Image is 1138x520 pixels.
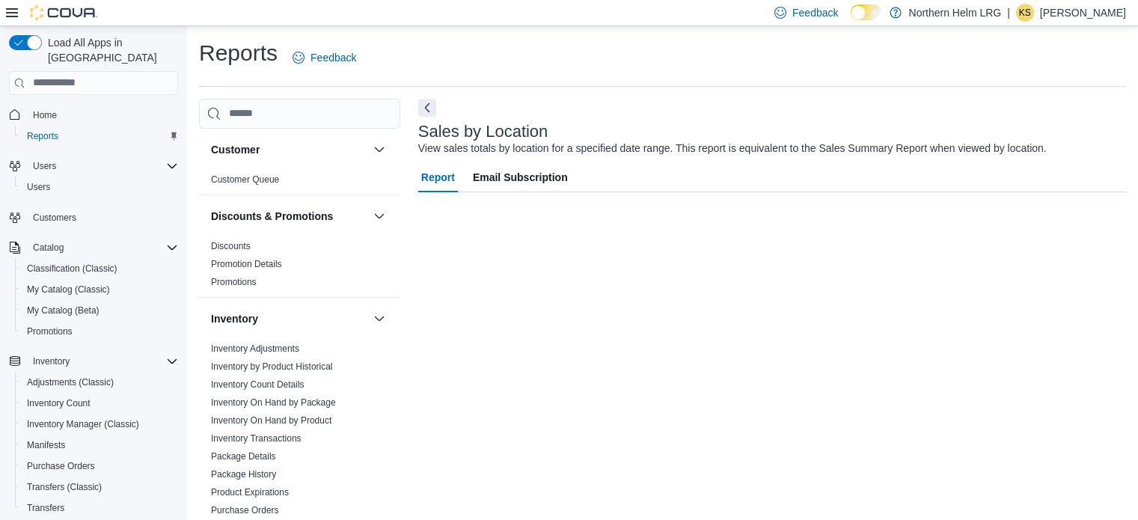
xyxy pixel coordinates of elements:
span: Inventory [27,352,178,370]
button: Customers [3,207,184,228]
h3: Customer [211,142,260,157]
a: Users [21,178,56,196]
span: Users [27,157,178,175]
a: Promotion Details [211,259,282,269]
span: Promotions [211,276,257,288]
div: Discounts & Promotions [199,237,400,297]
span: Inventory by Product Historical [211,361,333,373]
button: Purchase Orders [15,456,184,477]
a: Inventory Transactions [211,433,302,444]
a: Manifests [21,436,71,454]
a: Transfers (Classic) [21,478,108,496]
button: Customer [370,141,388,159]
a: Promotions [21,322,79,340]
span: Inventory Count [21,394,178,412]
span: Inventory On Hand by Package [211,397,336,409]
span: Feedback [310,50,356,65]
div: View sales totals by location for a specified date range. This report is equivalent to the Sales ... [418,141,1047,156]
a: Inventory Adjustments [211,343,299,354]
a: Inventory by Product Historical [211,361,333,372]
span: Load All Apps in [GEOGRAPHIC_DATA] [42,35,178,65]
button: Inventory [3,351,184,372]
button: Adjustments (Classic) [15,372,184,393]
span: Discounts [211,240,251,252]
button: Inventory [211,311,367,326]
a: Product Expirations [211,487,289,498]
a: Feedback [287,43,362,73]
span: Catalog [27,239,178,257]
button: Users [27,157,62,175]
span: Inventory Manager (Classic) [27,418,139,430]
button: Reports [15,126,184,147]
span: Customer Queue [211,174,279,186]
p: Northern Helm LRG [909,4,1002,22]
button: Catalog [3,237,184,258]
h1: Reports [199,38,278,68]
span: Inventory Count [27,397,91,409]
button: Catalog [27,239,70,257]
span: Users [21,178,178,196]
button: Inventory Count [15,393,184,414]
a: Customers [27,209,82,227]
div: Katrina Sirota [1016,4,1034,22]
button: Inventory Manager (Classic) [15,414,184,435]
button: Users [3,156,184,177]
span: Users [27,181,50,193]
span: Transfers (Classic) [21,478,178,496]
span: Customers [33,212,76,224]
span: Purchase Orders [27,460,95,472]
span: Promotions [21,322,178,340]
span: My Catalog (Beta) [27,305,100,316]
a: Transfers [21,499,70,517]
a: Purchase Orders [211,505,279,516]
p: | [1007,4,1010,22]
a: Adjustments (Classic) [21,373,120,391]
button: Inventory [27,352,76,370]
button: My Catalog (Beta) [15,300,184,321]
span: Transfers (Classic) [27,481,102,493]
span: Promotion Details [211,258,282,270]
span: Transfers [27,502,64,514]
span: Package History [211,468,276,480]
span: Customers [27,208,178,227]
span: Adjustments (Classic) [27,376,114,388]
h3: Sales by Location [418,123,548,141]
span: Inventory Count Details [211,379,305,391]
a: My Catalog (Beta) [21,302,105,319]
a: My Catalog (Classic) [21,281,116,299]
span: Inventory Adjustments [211,343,299,355]
span: Classification (Classic) [27,263,117,275]
button: Manifests [15,435,184,456]
button: Inventory [370,310,388,328]
a: Promotions [211,277,257,287]
a: Inventory Manager (Classic) [21,415,145,433]
a: Customer Queue [211,174,279,185]
p: [PERSON_NAME] [1040,4,1126,22]
span: Transfers [21,499,178,517]
h3: Discounts & Promotions [211,209,333,224]
a: Package History [211,469,276,480]
span: Users [33,160,56,172]
span: Purchase Orders [211,504,279,516]
div: Customer [199,171,400,195]
span: Package Details [211,450,276,462]
a: Package Details [211,451,276,462]
span: My Catalog (Classic) [21,281,178,299]
h3: Inventory [211,311,258,326]
input: Dark Mode [851,4,882,20]
span: My Catalog (Beta) [21,302,178,319]
a: Purchase Orders [21,457,101,475]
span: Catalog [33,242,64,254]
button: Classification (Classic) [15,258,184,279]
a: Inventory Count [21,394,97,412]
button: Next [418,99,436,117]
span: Inventory Transactions [211,432,302,444]
span: Manifests [21,436,178,454]
button: Discounts & Promotions [211,209,367,224]
span: Inventory [33,355,70,367]
span: Reports [27,130,58,142]
button: Users [15,177,184,198]
span: Report [421,162,455,192]
span: Promotions [27,325,73,337]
